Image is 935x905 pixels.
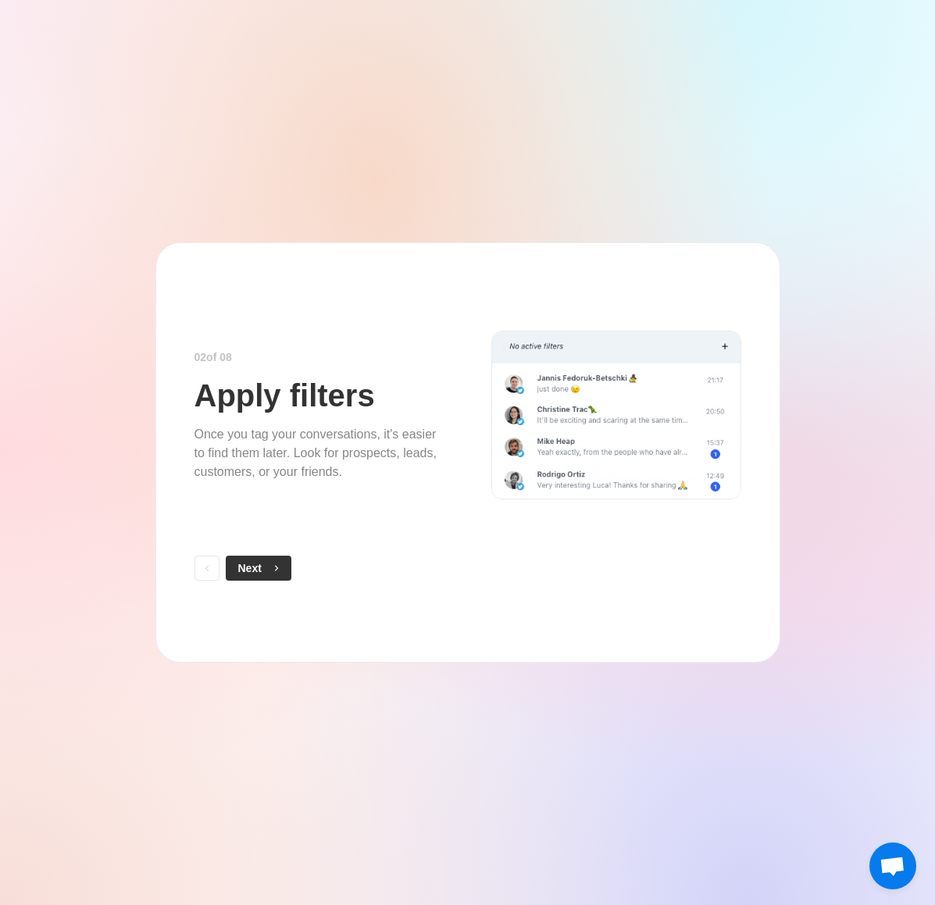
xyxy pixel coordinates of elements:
p: 0 2 of 0 8 [194,349,232,366]
p: Apply filters [194,378,375,413]
div: Open chat [869,842,916,889]
button: Next [226,556,291,581]
button: Back [194,556,219,581]
p: Once you tag your conversations, it's easier to find them later. Look for prospects, leads, custo... [194,425,444,481]
img: filters [491,331,741,499]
